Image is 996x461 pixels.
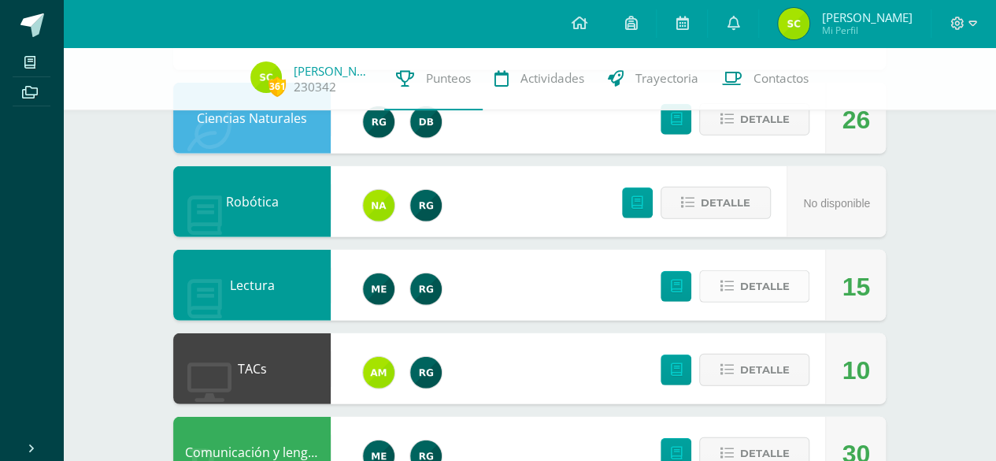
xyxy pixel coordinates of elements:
[426,70,471,87] span: Punteos
[173,166,331,237] div: Robótica
[173,83,331,154] div: Ciencias Naturales
[710,47,820,110] a: Contactos
[363,106,394,138] img: 24ef3269677dd7dd963c57b86ff4a022.png
[778,8,809,39] img: c89e2d663063ef5ddd82e4e5d3c9c1a1.png
[661,187,771,219] button: Detalle
[173,333,331,404] div: TACs
[699,270,809,303] button: Detalle
[363,190,394,221] img: 35a337993bdd6a3ef9ef2b9abc5596bd.png
[699,354,809,386] button: Detalle
[363,357,394,389] img: fb2ca82e8de93e60a5b7f1e46d7c79f5.png
[520,70,584,87] span: Actividades
[384,47,483,110] a: Punteos
[739,105,789,134] span: Detalle
[173,250,331,321] div: Lectura
[821,9,912,25] span: [PERSON_NAME]
[803,197,870,210] span: No disponible
[739,272,789,301] span: Detalle
[410,190,442,221] img: 24ef3269677dd7dd963c57b86ff4a022.png
[410,357,442,389] img: 24ef3269677dd7dd963c57b86ff4a022.png
[294,63,372,79] a: [PERSON_NAME]
[596,47,710,110] a: Trayectoria
[821,24,912,37] span: Mi Perfil
[410,106,442,138] img: 2ce8b78723d74065a2fbc9da14b79a38.png
[410,273,442,305] img: 24ef3269677dd7dd963c57b86ff4a022.png
[699,103,809,136] button: Detalle
[739,355,789,385] span: Detalle
[294,79,336,95] a: 230342
[842,335,870,406] div: 10
[250,61,282,93] img: c89e2d663063ef5ddd82e4e5d3c9c1a1.png
[268,76,286,96] span: 361
[701,188,750,217] span: Detalle
[753,70,809,87] span: Contactos
[842,84,870,155] div: 26
[842,251,870,322] div: 15
[363,273,394,305] img: e5319dee200a4f57f0a5ff00aaca67bb.png
[483,47,596,110] a: Actividades
[635,70,698,87] span: Trayectoria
